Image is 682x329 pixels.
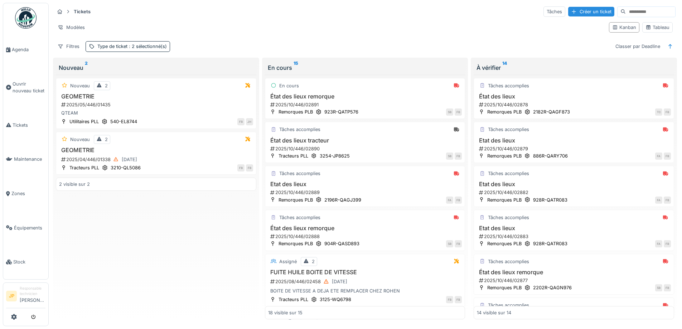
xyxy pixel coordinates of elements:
span: Maintenance [14,156,45,163]
a: Zones [3,176,48,211]
div: FA [655,153,662,160]
span: : 2 sélectionné(s) [127,44,167,49]
div: FA [446,197,453,204]
div: FB [237,164,245,171]
div: 2 [105,82,108,89]
div: 904R-QASD893 [324,240,359,247]
div: SB [446,153,453,160]
div: 886R-QARY706 [533,153,568,159]
h3: GEOMETRIE [59,147,253,154]
div: Tracteurs PLL [69,164,99,171]
sup: 15 [294,63,298,72]
div: Remorques PLB [487,153,522,159]
div: Nouveau [59,63,253,72]
div: 2025/10/446/02879 [478,145,671,152]
div: 928R-QATR083 [533,240,567,247]
div: Tableau [645,24,669,31]
h3: GEOMETRIE [59,93,253,100]
div: Modèles [54,22,88,33]
div: FA [655,197,662,204]
h3: État des lieux remorque [268,93,462,100]
div: 3210-QL5086 [111,164,141,171]
div: 2 [312,258,315,265]
div: Tâches accomplies [488,258,529,265]
div: 2025/08/446/02458 [270,277,462,286]
div: Assigné [279,258,297,265]
div: Remorques PLB [279,240,313,247]
h3: État des lieux remorque [477,269,671,276]
div: 2025/10/446/02891 [270,101,462,108]
div: FB [455,153,462,160]
div: SB [655,284,662,291]
div: 2196R-QAGJ399 [324,197,361,203]
div: Nouveau [70,82,90,89]
div: En cours [279,82,299,89]
div: 18 visible sur 15 [268,309,303,316]
div: Remorques PLB [487,197,522,203]
div: SB [446,240,453,247]
div: Remorques PLB [279,108,313,115]
div: En cours [268,63,463,72]
div: Type de ticket [97,43,167,50]
a: Stock [3,245,48,279]
h3: État des lieux remorque [268,225,462,232]
div: FB [455,240,462,247]
div: Remorques PLB [487,240,522,247]
sup: 2 [85,63,88,72]
div: 2025/05/446/01435 [61,101,253,108]
div: FB [664,153,671,160]
a: Ouvrir nouveau ticket [3,67,48,108]
div: 2025/04/446/01338 [61,155,253,164]
span: Équipements [14,224,45,231]
div: 2025/10/446/02877 [478,277,671,284]
div: Remorques PLB [487,284,522,291]
h3: Etat des lieux [268,181,462,188]
span: Stock [13,258,45,265]
h3: FUITE HUILE BOITE DE VITESSE [268,269,462,276]
div: SB [446,108,453,116]
div: Tracteurs PLL [279,296,308,303]
div: 540-EL8744 [110,118,137,125]
strong: Tickets [71,8,93,15]
div: FB [237,118,245,125]
div: Tâches accomplies [279,126,320,133]
div: FB [664,197,671,204]
div: FB [446,296,453,303]
div: Utilitaires PLL [69,118,99,125]
div: 2025/10/446/02888 [270,233,462,240]
div: Tâches accomplies [488,126,529,133]
img: Badge_color-CXgf-gQk.svg [15,7,37,29]
a: Équipements [3,211,48,245]
div: À vérifier [477,63,671,72]
div: FB [664,284,671,291]
div: Filtres [54,41,83,52]
div: Tâches accomplies [279,214,320,221]
div: Classer par Deadline [612,41,663,52]
div: FB [246,164,253,171]
div: Tâches [543,6,565,17]
div: FB [664,240,671,247]
div: 923R-QATP576 [324,108,358,115]
div: 2025/10/446/02882 [478,189,671,196]
sup: 14 [502,63,507,72]
div: FB [455,296,462,303]
h3: Etat des lieux [477,137,671,144]
div: Tâches accomplies [488,214,529,221]
span: Tickets [13,122,45,129]
div: FB [664,108,671,116]
div: 2025/10/446/02883 [478,233,671,240]
div: Nouveau [70,136,90,143]
h3: Etat des lieux [477,181,671,188]
div: JH [246,118,253,125]
div: 2025/10/446/02878 [478,101,671,108]
div: 3125-WQ6798 [320,296,351,303]
div: Remorques PLB [487,108,522,115]
div: Tracteurs PLL [279,153,308,159]
h3: État des lieux tracteur [268,137,462,144]
a: JP Responsable technicien[PERSON_NAME] [6,286,45,308]
div: FA [655,240,662,247]
div: 2025/10/446/02889 [270,189,462,196]
div: Tâches accomplies [279,170,320,177]
li: JP [6,291,17,301]
div: QTEAM [59,110,253,116]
